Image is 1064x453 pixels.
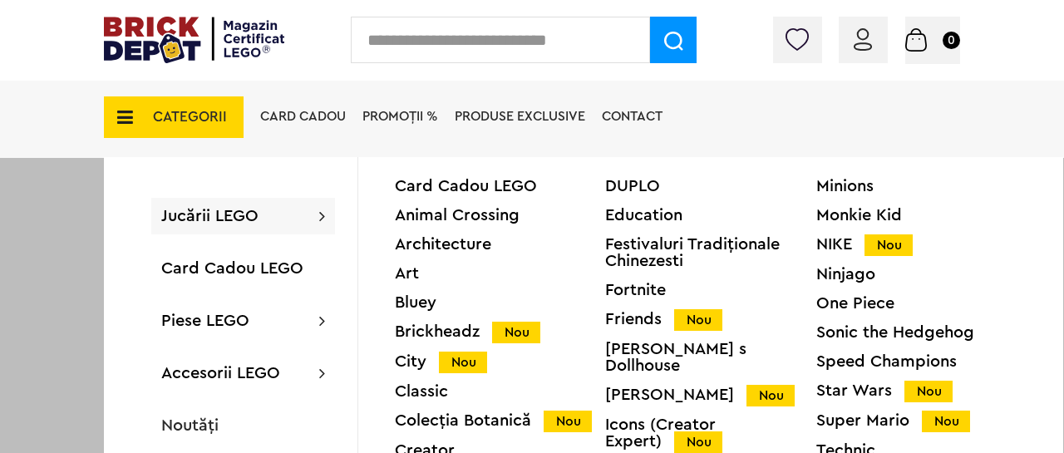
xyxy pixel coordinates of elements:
[395,178,605,194] a: Card Cadou LEGO
[395,207,605,224] a: Animal Crossing
[605,207,815,224] a: Education
[602,110,663,123] a: Contact
[161,208,259,224] a: Jucării LEGO
[816,207,1027,224] a: Monkie Kid
[455,110,585,123] a: Produse exclusive
[153,110,227,124] span: CATEGORII
[362,110,438,123] a: PROMOȚII %
[260,110,346,123] a: Card Cadou
[605,178,815,194] a: DUPLO
[943,32,960,49] small: 0
[816,178,1027,194] a: Minions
